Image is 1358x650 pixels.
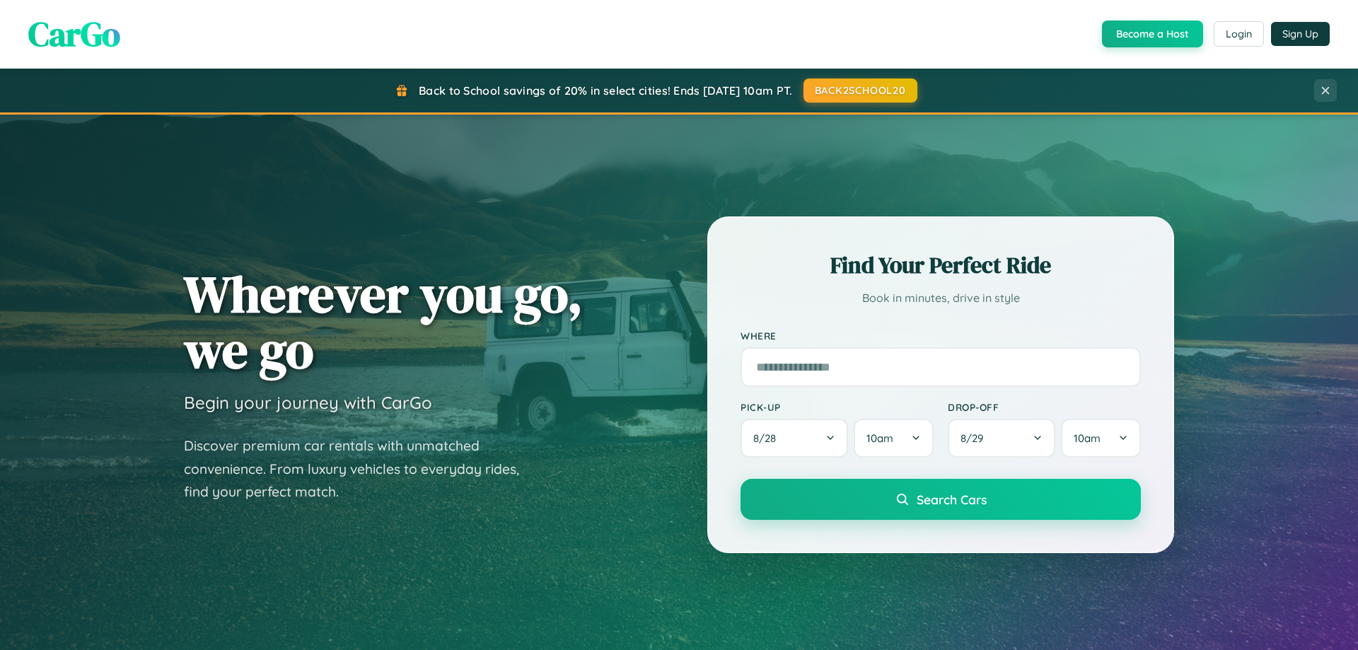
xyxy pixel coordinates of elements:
span: CarGo [28,11,120,57]
span: 8 / 28 [753,431,783,445]
h1: Wherever you go, we go [184,266,583,378]
button: 10am [1061,419,1141,458]
label: Drop-off [948,401,1141,413]
h2: Find Your Perfect Ride [741,250,1141,281]
label: Where [741,330,1141,342]
button: Sign Up [1271,22,1330,46]
h3: Begin your journey with CarGo [184,392,432,413]
span: 10am [866,431,893,445]
span: Back to School savings of 20% in select cities! Ends [DATE] 10am PT. [419,83,792,98]
button: BACK2SCHOOL20 [803,79,917,103]
p: Discover premium car rentals with unmatched convenience. From luxury vehicles to everyday rides, ... [184,434,538,504]
label: Pick-up [741,401,934,413]
button: Login [1214,21,1264,47]
span: 8 / 29 [961,431,990,445]
button: 8/28 [741,419,848,458]
button: Become a Host [1102,21,1203,47]
button: Search Cars [741,479,1141,520]
button: 8/29 [948,419,1055,458]
p: Book in minutes, drive in style [741,288,1141,308]
span: 10am [1074,431,1101,445]
button: 10am [854,419,934,458]
span: Search Cars [917,492,987,507]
